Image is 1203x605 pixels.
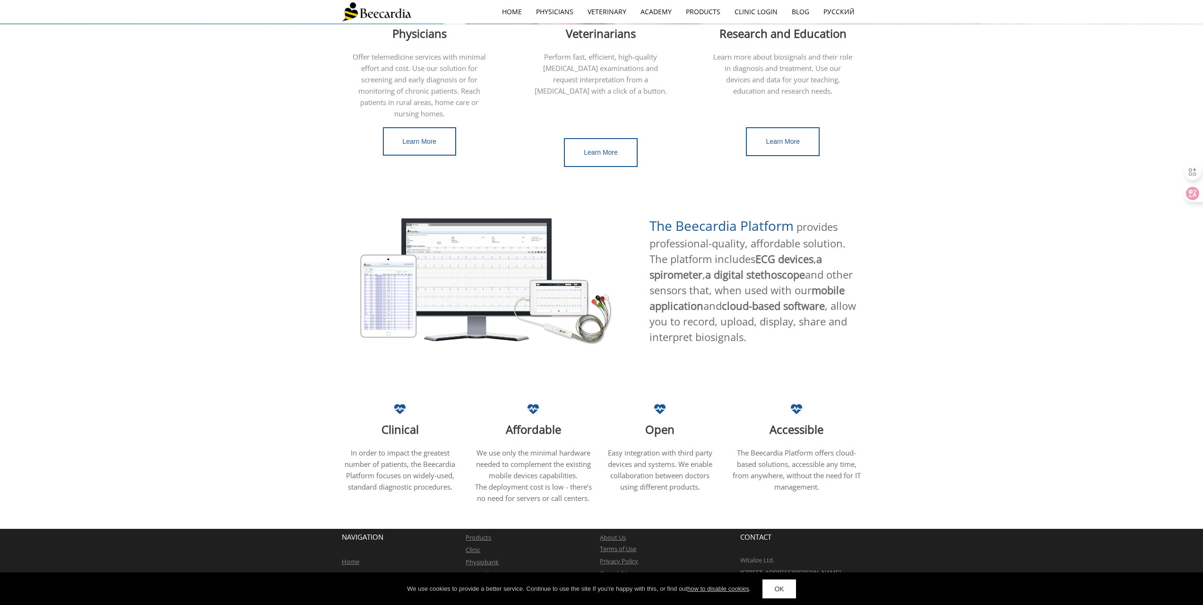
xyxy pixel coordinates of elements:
a: Privacy Policy [600,557,638,565]
a: Learn More [383,127,457,156]
a: Blog [785,1,816,23]
span: ECG devices [755,252,814,266]
span: Affordable [506,421,561,437]
a: Physicians [529,1,580,23]
span: Learn More [766,138,800,145]
span: Research and Education [719,26,847,41]
div: We use cookies to provide a better service. Continue to use the site If you're happy with this, o... [407,584,751,594]
a: Terms of Use [600,544,636,553]
span: The deployment cost is low - there’s no need for servers or call centers. [475,482,592,503]
a: Русский [816,1,862,23]
span: Clinical [381,421,419,437]
a: Physicians [342,571,371,580]
a: About Us [600,533,626,542]
span: Learn More [403,138,437,145]
span: Learn More [584,149,618,156]
span: Veterinarians [566,26,636,41]
span: Perform fast, efficient, high-quality [MEDICAL_DATA] examinations and request interpretation from... [535,52,667,96]
a: Learn More [746,127,820,156]
span: Open [645,421,675,437]
span: The Beecardia Platform offers cloud-based solutions, accessible any time, from anywhere, without ... [733,448,861,491]
a: Learn More [564,138,638,167]
span: The Beecardia Platform [649,217,794,235]
span: Witalize Ltd. [740,556,774,564]
a: Copyrights [600,569,631,578]
a: Veterinary [580,1,633,23]
img: Beecardia [342,2,411,21]
span: a digital stethoscope [705,267,805,281]
a: home [495,1,529,23]
a: Русский [466,570,489,579]
span: CONTACT [740,532,771,542]
a: Home [342,557,359,566]
span: In order to impact the greatest number of patients, the Beecardia Platform focuses on widely-used... [345,448,455,491]
span: NAVIGATION [342,532,383,542]
span: Learn more about biosignals and their role in diagnosis and treatment. Use our devices and data f... [713,52,852,96]
span: Physicians [392,26,447,41]
a: Clinic [466,545,480,554]
span: cloud-based software [722,298,825,313]
span: Accessible [770,421,823,437]
a: P [466,533,469,542]
a: roducts [469,533,491,542]
span: [STREET_ADDRESS][PERSON_NAME] [740,568,841,577]
a: how to disable cookies [687,585,749,592]
a: Physiobank [466,558,499,566]
a: Academy [633,1,679,23]
span: We use only the minimal hardware needed to complement the existing mobile devices capabilities. [476,448,591,480]
a: Clinic Login [727,1,785,23]
span: Offer telemedicine services with minimal effort and cost. Use our solution for screening and earl... [353,52,486,118]
span: Easy integration with third party devices and systems. We enable collaboration between doctors us... [608,448,712,491]
a: Products [679,1,727,23]
a: OK [762,579,796,598]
